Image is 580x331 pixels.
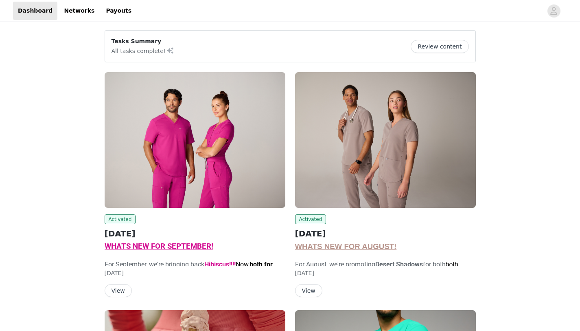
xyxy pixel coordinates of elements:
span: Activated [295,214,326,224]
p: Tasks Summary [112,37,174,46]
button: Review content [411,40,468,53]
img: Fabletics Scrubs [295,72,476,208]
span: WHATS NEW FOR SEPTEMBER! [105,242,213,251]
strong: Hibiscus!!!! [204,260,236,268]
button: View [105,284,132,297]
a: Dashboard [13,2,57,20]
p: All tasks complete! [112,46,174,55]
h2: [DATE] [105,227,285,240]
span: [DATE] [295,270,314,276]
span: Activated [105,214,136,224]
div: avatar [550,4,558,18]
a: View [105,288,132,294]
span: For September, we're bringing back [105,260,280,288]
img: Fabletics Scrubs [105,72,285,208]
a: Payouts [101,2,136,20]
h2: [DATE] [295,227,476,240]
button: View [295,284,322,297]
span: For August, we're promoting for both [295,260,458,278]
span: [DATE] [105,270,124,276]
span: WHATS NEW FOR AUGUST! [295,242,397,251]
strong: Desert Shadows [375,260,423,268]
a: View [295,288,322,294]
a: Networks [59,2,99,20]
